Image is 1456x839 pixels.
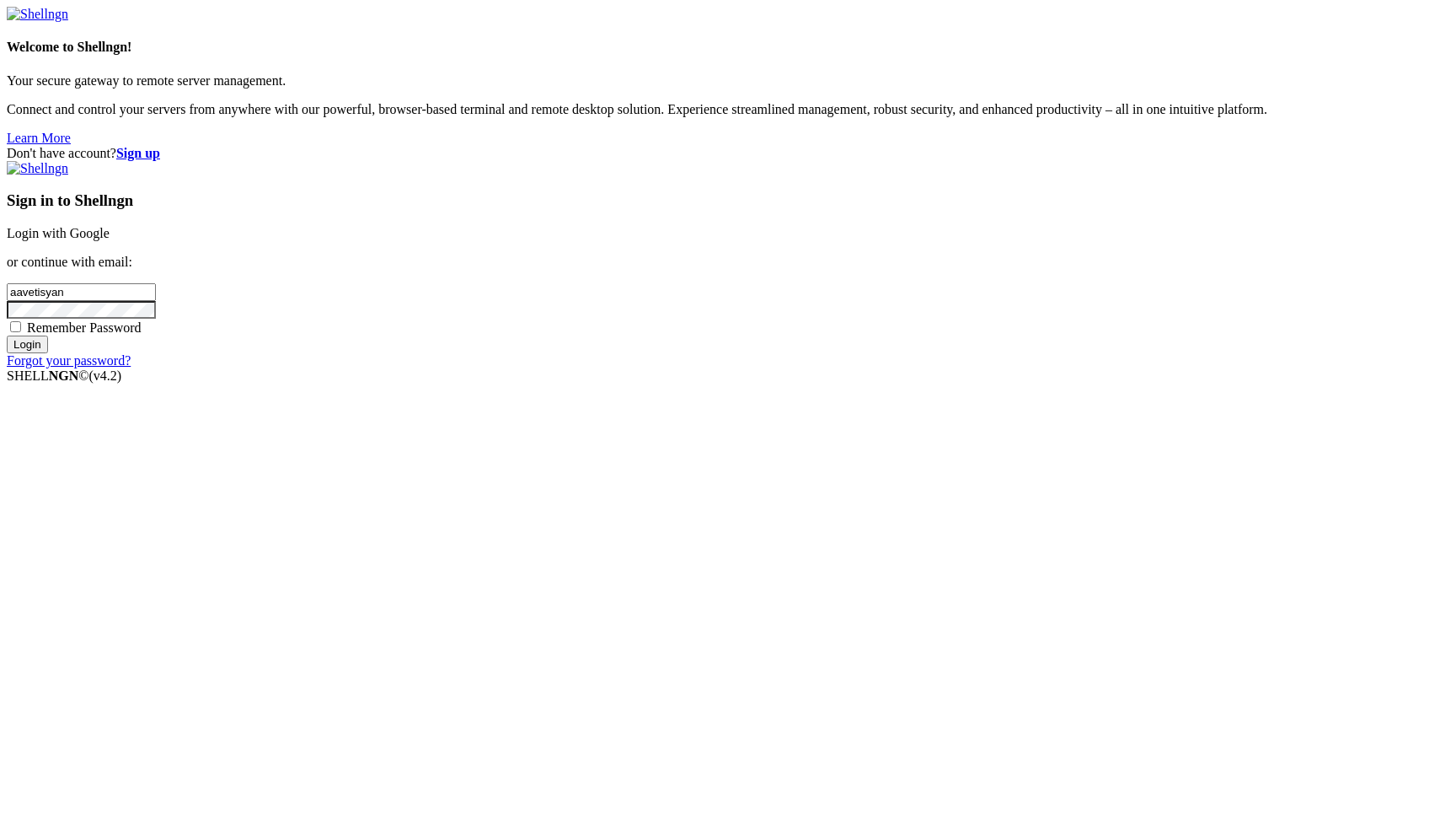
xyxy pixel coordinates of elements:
[7,283,156,301] input: Email address
[7,226,110,240] a: Login with Google
[7,146,1449,161] div: Don't have account?
[7,368,121,383] span: SHELL ©
[7,191,1449,210] h3: Sign in to Shellngn
[7,161,68,176] img: Shellngn
[10,321,21,332] input: Remember Password
[116,146,160,160] a: Sign up
[7,131,71,145] a: Learn More
[7,336,48,353] input: Login
[7,7,68,22] img: Shellngn
[27,320,142,335] span: Remember Password
[7,102,1449,117] p: Connect and control your servers from anywhere with our powerful, browser-based terminal and remo...
[7,40,1449,55] h4: Welcome to Shellngn!
[7,353,131,368] a: Forgot your password?
[7,255,1449,270] p: or continue with email:
[89,368,122,383] span: 4.2.0
[49,368,79,383] b: NGN
[7,73,1449,89] p: Your secure gateway to remote server management.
